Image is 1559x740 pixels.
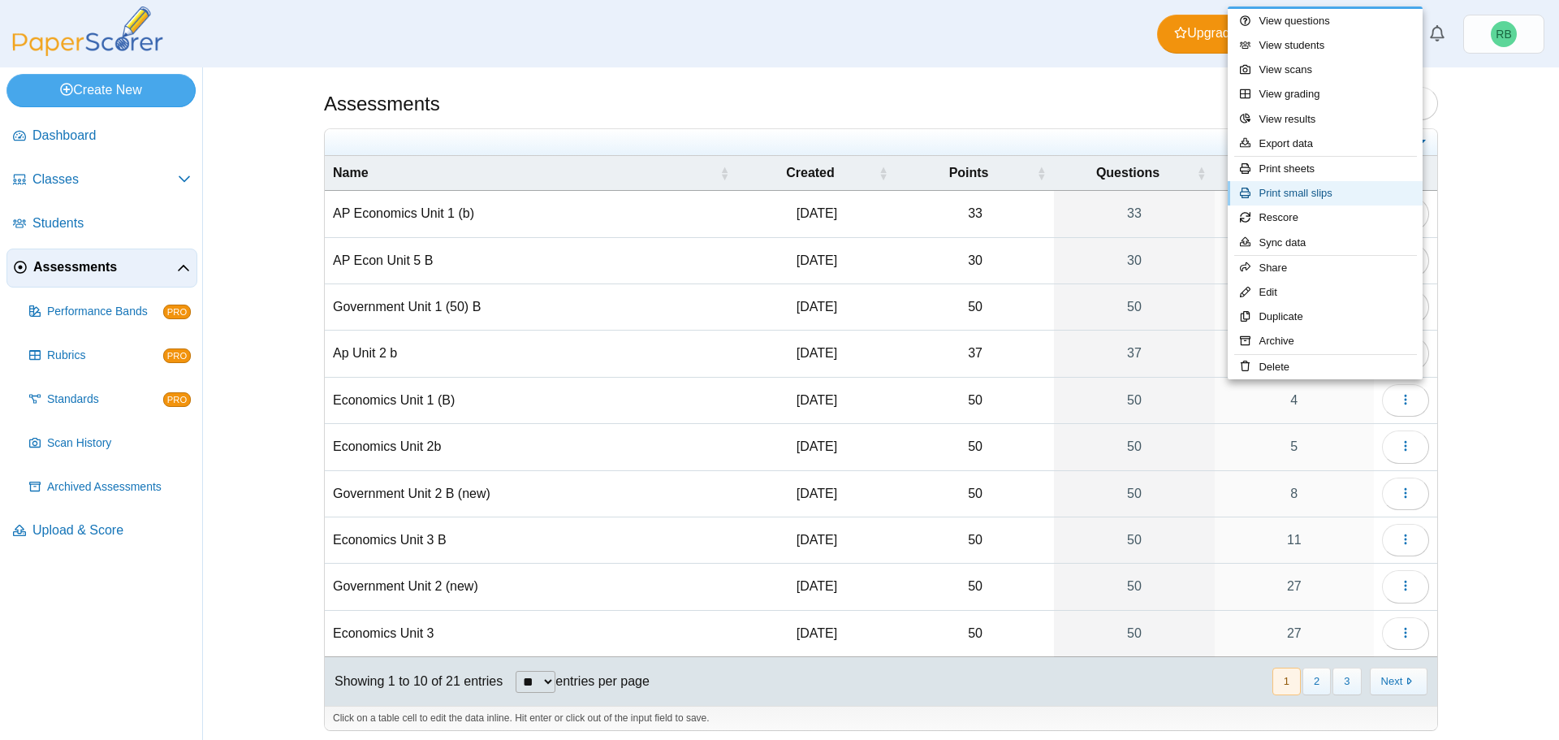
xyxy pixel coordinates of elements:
span: Robert Bartz [1496,28,1511,40]
a: 8 [1215,471,1374,517]
h1: Assessments [324,90,440,118]
a: View questions [1228,9,1423,33]
a: 0 [1215,191,1374,236]
a: Dashboard [6,117,197,156]
a: Upgrade Account [1157,15,1304,54]
td: AP Econ Unit 5 B [325,238,737,284]
a: Upload & Score [6,512,197,551]
a: 50 [1054,564,1214,609]
td: Ap Unit 2 b [325,331,737,377]
a: Export data [1228,132,1423,156]
a: Alerts [1419,16,1455,52]
span: Students [1223,164,1353,182]
a: Robert Bartz [1463,15,1544,54]
td: 50 [896,611,1055,657]
a: Print sheets [1228,157,1423,181]
span: Performance Bands [47,304,163,320]
td: AP Economics Unit 1 (b) [325,191,737,237]
a: View results [1228,107,1423,132]
span: PRO [163,348,191,363]
td: Government Unit 2 (new) [325,564,737,610]
a: View grading [1228,82,1423,106]
time: Oct 14, 2024 at 8:00 AM [797,206,837,220]
span: Scan History [47,435,191,452]
span: Created : Activate to sort [879,165,888,181]
button: 2 [1302,668,1331,695]
td: Government Unit 2 B (new) [325,471,737,517]
a: Print small slips [1228,181,1423,206]
a: 27 [1215,611,1374,656]
td: Economics Unit 3 [325,611,737,657]
a: Sync data [1228,231,1423,255]
td: 33 [896,191,1055,237]
a: Delete [1228,355,1423,379]
td: 50 [896,424,1055,470]
span: Students [32,214,191,232]
a: 27 [1215,564,1374,609]
td: Economics Unit 3 B [325,517,737,564]
a: Create New [6,74,196,106]
time: Nov 18, 2024 at 10:56 AM [797,346,837,360]
span: Upgrade Account [1174,24,1287,42]
td: Economics Unit 1 (B) [325,378,737,424]
td: 50 [896,517,1055,564]
span: Questions : Activate to sort [1197,165,1207,181]
a: 33 [1054,191,1214,236]
span: Archived Assessments [47,479,191,495]
a: Edit [1228,280,1423,305]
nav: pagination [1271,668,1427,695]
img: PaperScorer [6,6,169,56]
span: Robert Bartz [1491,21,1517,47]
time: Mar 21, 2025 at 10:46 AM [797,487,837,500]
span: PRO [163,305,191,319]
td: Government Unit 1 (50) B [325,284,737,331]
a: 1 [1215,238,1374,283]
time: Oct 1, 2024 at 11:25 AM [797,393,837,407]
span: Classes [32,171,178,188]
span: Name : Activate to sort [719,165,729,181]
a: 11 [1215,517,1374,563]
span: PRO [163,392,191,407]
td: 50 [896,378,1055,424]
span: Questions [1062,164,1193,182]
span: Points [905,164,1034,182]
td: 37 [896,331,1055,377]
time: May 19, 2025 at 8:10 AM [797,533,837,547]
time: Sep 26, 2024 at 1:09 PM [797,300,837,314]
button: Next [1370,668,1427,695]
a: Performance Bands PRO [23,292,197,331]
time: May 14, 2025 at 1:37 PM [797,626,837,640]
a: 50 [1054,471,1214,517]
a: PaperScorer [6,45,169,58]
span: Name [333,164,716,182]
td: Economics Unit 2b [325,424,737,470]
time: Mar 19, 2025 at 1:23 PM [797,579,837,593]
a: Share [1228,256,1423,280]
time: Apr 11, 2025 at 1:11 PM [797,253,837,267]
td: 50 [896,284,1055,331]
a: Duplicate [1228,305,1423,329]
span: Standards [47,392,163,408]
a: Scan History [23,424,197,463]
span: Created [745,164,875,182]
a: Standards PRO [23,380,197,419]
span: Dashboard [32,127,191,145]
a: Rubrics PRO [23,336,197,375]
time: Nov 14, 2024 at 12:45 PM [797,439,837,453]
span: Assessments [33,258,177,276]
td: 50 [896,471,1055,517]
a: Rescore [1228,206,1423,230]
a: 50 [1054,517,1214,563]
span: Rubrics [47,348,163,364]
div: Click on a table cell to edit the data inline. Hit enter or click out of the input field to save. [325,706,1437,730]
a: 50 [1054,611,1214,656]
a: Classes [6,161,197,200]
span: Upload & Score [32,521,191,539]
a: 50 [1054,284,1214,330]
a: 1 [1215,331,1374,376]
a: Archived Assessments [23,468,197,507]
a: 5 [1215,424,1374,470]
a: 50 [1054,378,1214,423]
a: View scans [1228,58,1423,82]
button: 1 [1272,668,1301,695]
